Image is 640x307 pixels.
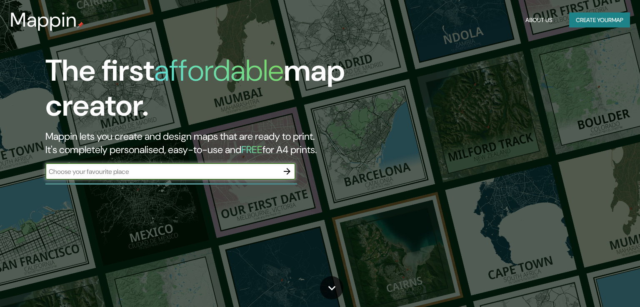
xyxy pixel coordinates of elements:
h5: FREE [241,143,262,156]
h3: Mappin [10,8,77,32]
input: Choose your favourite place [45,167,279,176]
button: Create yourmap [569,12,630,28]
img: mappin-pin [77,22,84,28]
h1: The first map creator. [45,53,365,130]
h2: Mappin lets you create and design maps that are ready to print. It's completely personalised, eas... [45,130,365,156]
h1: affordable [154,51,284,90]
button: About Us [522,12,556,28]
